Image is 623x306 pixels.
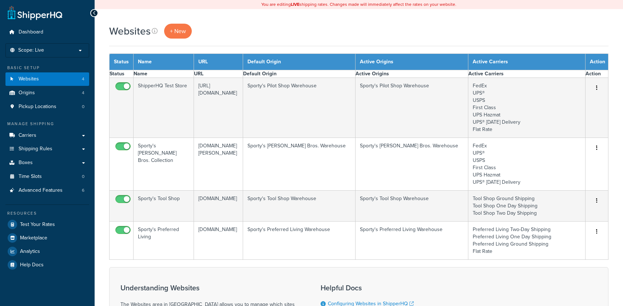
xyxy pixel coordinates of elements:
[5,65,89,71] div: Basic Setup
[5,142,89,156] a: Shipping Rules
[356,222,468,260] td: Sporty's Preferred Living Warehouse
[468,70,585,78] th: Active Carriers
[243,54,356,70] th: Default Origin
[19,132,36,139] span: Carriers
[18,47,44,53] span: Scope: Live
[19,146,52,152] span: Shipping Rules
[134,54,194,70] th: Name
[243,191,356,222] td: Sporty's Tool Shop Warehouse
[194,54,243,70] th: URL
[194,78,243,138] td: [URL][DOMAIN_NAME]
[170,27,186,35] span: + New
[5,184,89,197] li: Advanced Features
[5,218,89,231] a: Test Your Rates
[243,222,356,260] td: Sporty's Preferred Living Warehouse
[5,100,89,114] li: Pickup Locations
[356,70,468,78] th: Active Origins
[5,72,89,86] a: Websites 4
[5,258,89,271] a: Help Docs
[110,54,134,70] th: Status
[19,104,56,110] span: Pickup Locations
[356,138,468,191] td: Sporty's [PERSON_NAME] Bros. Warehouse
[5,86,89,100] li: Origins
[5,86,89,100] a: Origins 4
[5,210,89,216] div: Resources
[5,25,89,39] a: Dashboard
[356,78,468,138] td: Sporty's Pilot Shop Warehouse
[194,138,243,191] td: [DOMAIN_NAME][PERSON_NAME]
[194,191,243,222] td: [DOMAIN_NAME]
[19,76,39,82] span: Websites
[134,191,194,222] td: Sporty's Tool Shop
[5,100,89,114] a: Pickup Locations 0
[82,90,84,96] span: 4
[8,5,62,20] a: ShipperHQ Home
[82,76,84,82] span: 4
[5,72,89,86] li: Websites
[5,231,89,245] a: Marketplace
[134,70,194,78] th: Name
[20,235,47,241] span: Marketplace
[468,54,585,70] th: Active Carriers
[20,262,44,268] span: Help Docs
[110,70,134,78] th: Status
[468,78,585,138] td: FedEx UPS® USPS First Class UPS Hazmat UPS® [DATE] Delivery Flat Rate
[321,284,452,292] h3: Helpful Docs
[5,184,89,197] a: Advanced Features 6
[194,222,243,260] td: [DOMAIN_NAME]
[243,78,356,138] td: Sporty's Pilot Shop Warehouse
[134,138,194,191] td: Sporty's [PERSON_NAME] Bros. Collection
[19,160,33,166] span: Boxes
[20,222,55,228] span: Test Your Rates
[291,1,299,8] b: LIVE
[586,70,608,78] th: Action
[19,174,42,180] span: Time Slots
[109,24,151,38] h1: Websites
[243,70,356,78] th: Default Origin
[5,121,89,127] div: Manage Shipping
[5,170,89,183] li: Time Slots
[243,138,356,191] td: Sporty's [PERSON_NAME] Bros. Warehouse
[19,90,35,96] span: Origins
[82,174,84,180] span: 0
[120,284,302,292] h3: Understanding Websites
[468,191,585,222] td: Tool Shop Ground Shipping Tool Shop One Day Shipping Tool Shop Two Day Shipping
[468,138,585,191] td: FedEx UPS® USPS First Class UPS Hazmat UPS® [DATE] Delivery
[82,104,84,110] span: 0
[5,129,89,142] a: Carriers
[82,187,84,194] span: 6
[356,54,468,70] th: Active Origins
[134,222,194,260] td: Sporty's Preferred Living
[356,191,468,222] td: Sporty's Tool Shop Warehouse
[164,24,192,39] a: + New
[19,29,43,35] span: Dashboard
[19,187,63,194] span: Advanced Features
[194,70,243,78] th: URL
[20,249,40,255] span: Analytics
[5,170,89,183] a: Time Slots 0
[468,222,585,260] td: Preferred Living Two-Day Shipping Preferred Living One Day Shipping Preferred Living Ground Shipp...
[134,78,194,138] td: ShipperHQ Test Store
[586,54,608,70] th: Action
[5,245,89,258] a: Analytics
[5,156,89,170] a: Boxes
